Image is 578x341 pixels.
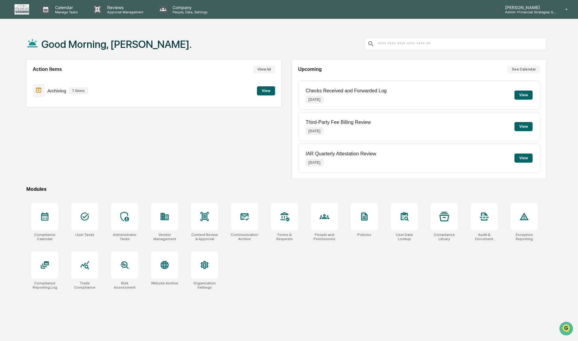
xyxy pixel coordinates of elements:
span: Attestations [50,124,75,130]
div: Content Review & Approval [191,233,218,241]
div: Modules [26,186,547,192]
p: [DATE] [306,127,323,135]
span: [PERSON_NAME] [19,82,49,87]
div: Vendor Management [151,233,178,241]
img: 8933085812038_c878075ebb4cc5468115_72.jpg [13,46,24,57]
div: Organization Settings [191,281,218,290]
p: Manage Tasks [50,10,81,14]
img: 1746055101610-c473b297-6a78-478c-a979-82029cc54cd1 [12,99,17,104]
button: View [514,91,533,100]
h2: Upcoming [298,67,322,72]
div: Communications Archive [231,233,258,241]
div: 🖐️ [6,124,11,129]
img: Jack Rasmussen [6,77,16,86]
button: View All [253,65,275,73]
div: Website Archive [151,281,178,285]
span: [DATE] [54,82,66,87]
img: Jack Rasmussen [6,93,16,103]
p: Checks Received and Forwarded Log [306,88,387,94]
div: 🔎 [6,136,11,141]
a: 🗄️Attestations [41,121,77,132]
div: Compliance Library [431,233,458,241]
div: User Tasks [75,233,94,237]
p: How can we help? [6,13,110,22]
button: See all [94,66,110,73]
p: [DATE] [306,159,323,166]
p: Approval Management [102,10,146,14]
img: 1746055101610-c473b297-6a78-478c-a979-82029cc54cd1 [12,83,17,88]
button: View [257,86,275,95]
div: Administrator Tasks [111,233,138,241]
div: Compliance Calendar [31,233,58,241]
p: [DATE] [306,96,323,103]
div: People and Permissions [311,233,338,241]
p: Archiving [48,88,66,93]
p: 7 items [69,88,87,94]
span: [PERSON_NAME] [19,99,49,104]
span: Pylon [60,150,73,155]
button: Start new chat [103,48,110,55]
div: Audit & Document Logs [471,233,498,241]
div: Trade Compliance [71,281,98,290]
p: Company [168,5,211,10]
p: Reviews [102,5,146,10]
div: User Data Lookup [391,233,418,241]
div: We're available if you need us! [27,52,83,57]
p: IAR Quarterly Attestation Review [306,151,376,157]
img: 1746055101610-c473b297-6a78-478c-a979-82029cc54cd1 [6,46,17,57]
h1: Good Morning, [PERSON_NAME]. [41,38,192,50]
button: View [514,154,533,163]
h2: Action Items [33,67,62,72]
iframe: Open customer support [559,321,575,337]
div: 🗄️ [44,124,49,129]
a: View [257,88,275,93]
span: Data Lookup [12,135,38,141]
p: [PERSON_NAME] [500,5,557,10]
div: Risk Assessment [111,281,138,290]
div: Past conversations [6,67,41,72]
button: See Calendar [507,65,540,73]
img: logo [15,4,29,15]
p: Calendar [50,5,81,10]
div: Start new chat [27,46,99,52]
span: Preclearance [12,124,39,130]
a: Powered byPylon [43,150,73,155]
p: People, Data, Settings [168,10,211,14]
a: 🖐️Preclearance [4,121,41,132]
p: Admin • Financial Strategies Group (FSG) [500,10,557,14]
a: 🔎Data Lookup [4,133,41,144]
span: • [50,82,52,87]
span: [DATE] [54,99,66,104]
div: Exception Reporting [511,233,538,241]
button: View [514,122,533,131]
div: Compliance Reporting Log [31,281,58,290]
span: • [50,99,52,104]
p: Third-Party Fee Billing Review [306,120,371,125]
div: Policies [357,233,371,237]
div: Forms & Requests [271,233,298,241]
